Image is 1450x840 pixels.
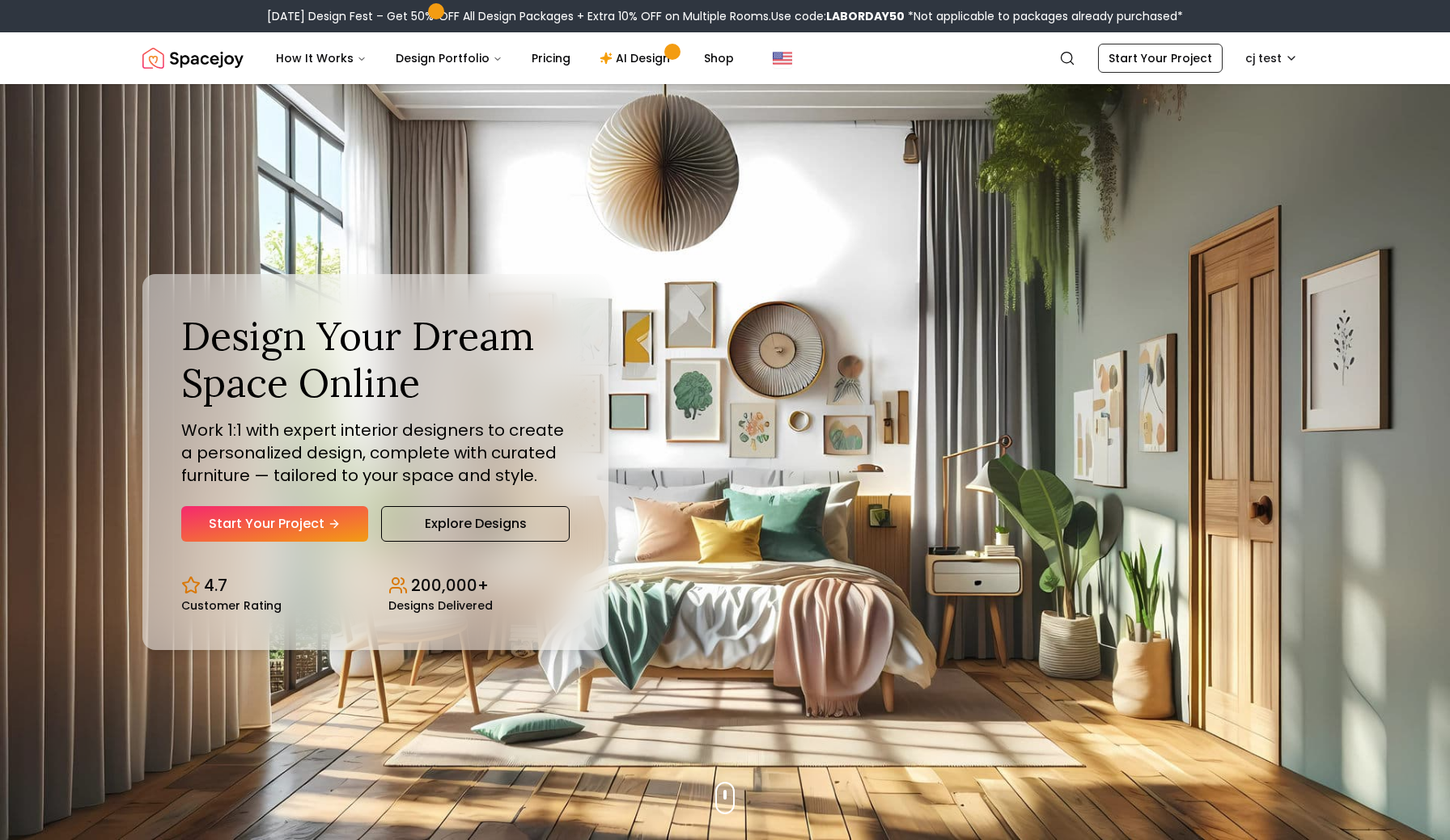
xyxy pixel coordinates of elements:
button: Design Portfolio [383,42,515,74]
button: cj test [1236,44,1308,73]
img: United States [773,49,792,68]
span: Use code: [771,8,905,24]
div: [DATE] Design Fest – Get 50% OFF All Design Packages + Extra 10% OFF on Multiple Rooms. [267,8,1183,24]
a: AI Design [587,42,688,74]
button: How It Works [263,42,379,74]
nav: Main [263,42,747,74]
nav: Global [142,32,1308,84]
p: Work 1:1 with expert interior designers to create a personalized design, complete with curated fu... [181,419,570,487]
a: Pricing [519,42,583,74]
b: LABORDAY50 [826,8,905,24]
h1: Design Your Dream Space Online [181,313,570,406]
small: Customer Rating [181,600,282,611]
div: Design stats [181,561,570,611]
a: Start Your Project [1098,44,1223,73]
p: 4.7 [204,574,227,597]
span: *Not applicable to packages already purchased* [905,8,1183,24]
a: Shop [691,42,747,74]
a: Spacejoy [142,42,244,74]
small: Designs Delivered [388,600,493,611]
p: 200,000+ [411,574,489,597]
img: Spacejoy Logo [142,42,244,74]
a: Explore Designs [381,506,570,542]
a: Start Your Project [181,506,368,542]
